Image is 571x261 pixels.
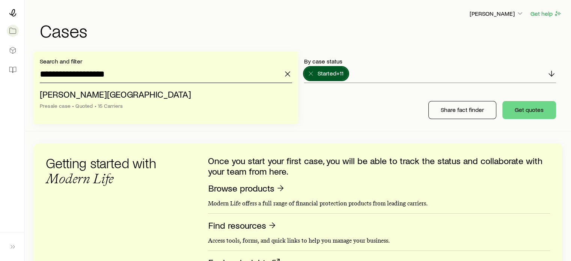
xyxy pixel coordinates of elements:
[304,57,556,65] p: By case status
[304,67,348,80] button: Started+11
[208,183,285,194] a: Browse products
[40,21,562,39] h1: Cases
[470,10,524,17] p: [PERSON_NAME]
[428,101,496,119] button: Share fact finder
[46,155,166,186] h3: Getting started with
[469,9,524,18] button: [PERSON_NAME]
[208,220,277,231] a: Find resources
[530,9,562,18] button: Get help
[502,101,556,119] button: Get quotes
[208,155,550,177] p: Once you start your first case, you will be able to track the status and collaborate with your te...
[318,69,344,77] span: Started +11
[46,170,114,187] span: Modern Life
[441,106,484,113] p: Share fact finder
[208,200,550,207] p: Modern Life offers a full range of financial protection products from leading carriers.
[208,237,550,244] p: Access tools, forms, and quick links to help you manage your business.
[40,57,292,65] p: Search and filter
[40,89,191,100] span: [PERSON_NAME][GEOGRAPHIC_DATA]
[40,86,288,115] li: Glendenning, Austin
[40,103,288,109] div: Presale case • Quoted • 15 Carriers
